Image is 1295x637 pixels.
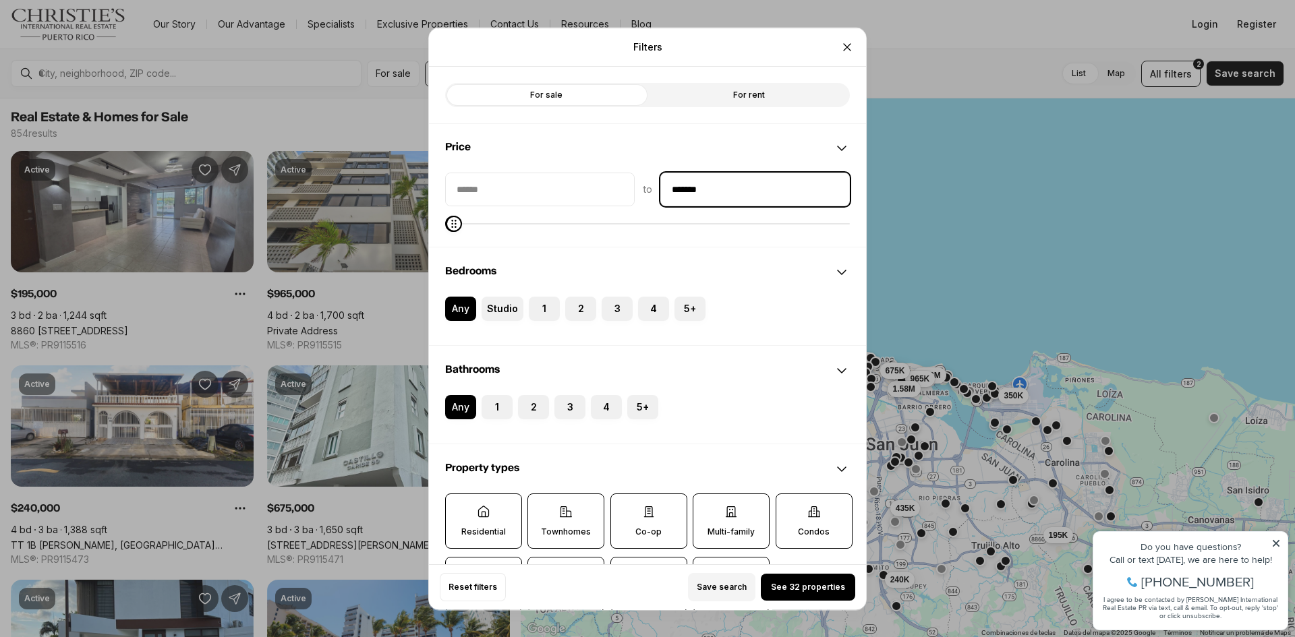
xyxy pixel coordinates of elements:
label: 3 [602,296,633,320]
label: Any [445,296,476,320]
div: Do you have questions? [14,30,195,40]
label: For sale [445,82,647,107]
span: Reset filters [449,582,497,593]
div: Call or text [DATE], we are here to help! [14,43,195,53]
label: Studio [482,296,523,320]
div: Property types [429,444,866,493]
p: Residential [461,526,506,537]
span: Save search [697,582,747,593]
div: Price [429,123,866,172]
label: 3 [554,394,585,419]
input: priceMax [661,173,849,205]
label: 1 [529,296,560,320]
label: Any [445,394,476,419]
label: 2 [518,394,549,419]
button: Reset filters [440,573,506,601]
span: I agree to be contacted by [PERSON_NAME] International Real Estate PR via text, call & email. To ... [17,83,192,109]
span: Property types [445,462,519,473]
label: 5+ [674,296,706,320]
label: 4 [638,296,669,320]
span: Maximum [446,215,462,231]
div: Bathrooms [429,346,866,394]
span: to [643,183,652,194]
p: Townhomes [541,526,591,537]
span: See 32 properties [771,582,845,593]
span: Price [445,141,471,152]
label: 1 [482,394,513,419]
button: See 32 properties [761,574,855,601]
div: Price [429,172,866,246]
label: 5+ [627,394,658,419]
span: [PHONE_NUMBER] [55,63,168,77]
p: Multi-family [708,526,755,537]
span: Bedrooms [445,265,496,276]
div: Bedrooms [429,247,866,296]
label: 2 [565,296,596,320]
label: For rent [647,82,850,107]
button: Save search [688,573,755,601]
button: Close [834,33,861,60]
div: Bathrooms [429,394,866,443]
div: Property types [429,493,866,628]
span: Bathrooms [445,363,500,374]
input: priceMin [446,173,634,205]
div: Bedrooms [429,296,866,344]
p: Condos [798,526,830,537]
label: 4 [591,394,622,419]
p: Co-op [635,526,662,537]
p: Filters [633,41,662,52]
